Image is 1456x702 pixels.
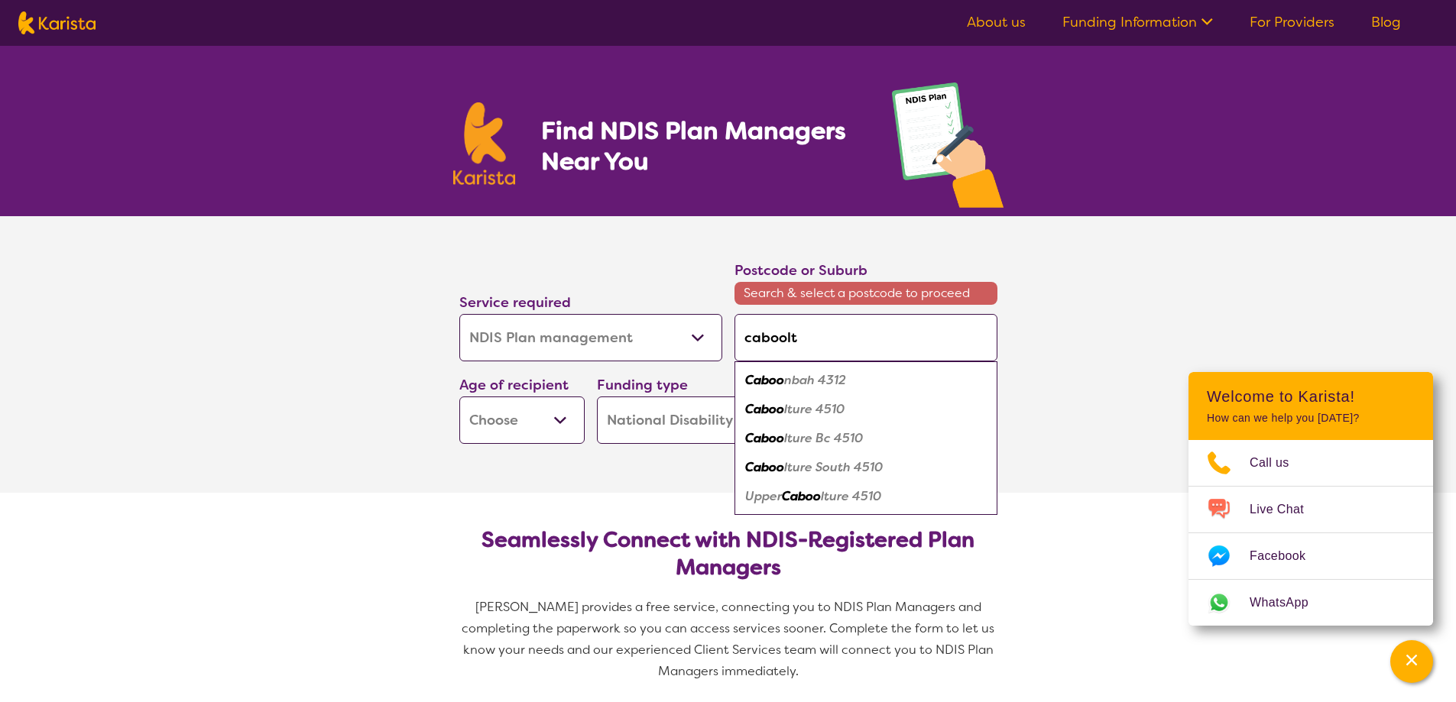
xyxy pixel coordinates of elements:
div: Upper Caboolture 4510 [742,482,990,511]
h2: Welcome to Karista! [1207,387,1415,406]
div: Caboolture Bc 4510 [742,424,990,453]
input: Type [734,314,997,361]
em: lture 4510 [821,488,881,504]
span: [PERSON_NAME] provides a free service, connecting you to NDIS Plan Managers and completing the pa... [462,599,997,679]
em: lture 4510 [784,401,845,417]
label: Service required [459,293,571,312]
em: lture South 4510 [784,459,883,475]
label: Postcode or Suburb [734,261,867,280]
a: Funding Information [1062,13,1213,31]
span: Search & select a postcode to proceed [734,282,997,305]
h1: Find NDIS Plan Managers Near You [541,115,861,176]
div: Channel Menu [1188,372,1433,626]
div: Caboolture 4510 [742,395,990,424]
a: About us [967,13,1026,31]
span: Live Chat [1250,498,1322,521]
p: How can we help you [DATE]? [1207,412,1415,425]
em: nbah 4312 [784,372,846,388]
span: WhatsApp [1250,591,1327,614]
label: Funding type [597,376,688,394]
h2: Seamlessly Connect with NDIS-Registered Plan Managers [472,526,985,581]
em: Caboo [782,488,821,504]
em: Caboo [745,430,784,446]
img: Karista logo [453,102,516,185]
img: plan-management [892,82,1004,216]
em: Caboo [745,401,784,417]
em: Caboo [745,459,784,475]
img: Karista logo [18,11,96,34]
a: Blog [1371,13,1401,31]
button: Channel Menu [1390,640,1433,683]
span: Call us [1250,451,1308,474]
span: Facebook [1250,545,1324,568]
ul: Choose channel [1188,440,1433,626]
em: lture Bc 4510 [784,430,863,446]
div: Caboonbah 4312 [742,366,990,395]
a: Web link opens in a new tab. [1188,580,1433,626]
a: For Providers [1250,13,1334,31]
label: Age of recipient [459,376,569,394]
em: Caboo [745,372,784,388]
div: Caboolture South 4510 [742,453,990,482]
em: Upper [745,488,782,504]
